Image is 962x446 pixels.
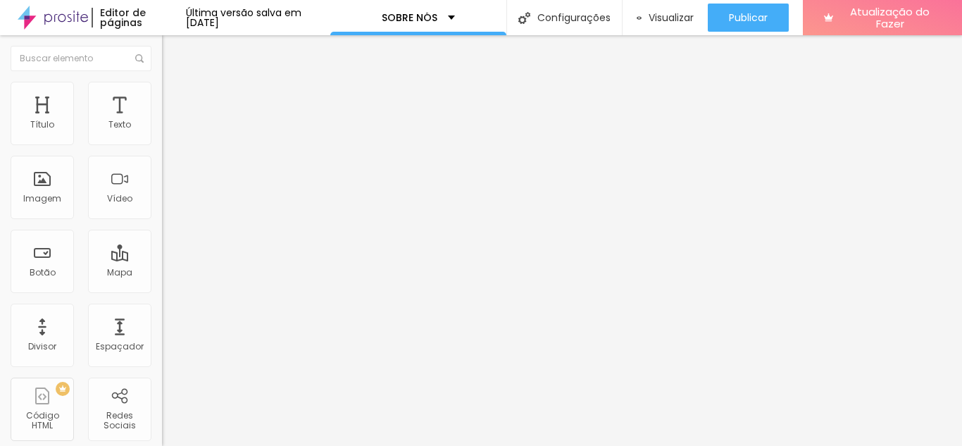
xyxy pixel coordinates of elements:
[107,266,132,278] font: Mapa
[135,54,144,63] img: Ícone
[108,118,131,130] font: Texto
[382,11,437,25] font: SOBRE NÓS
[729,11,768,25] font: Publicar
[23,192,61,204] font: Imagem
[107,192,132,204] font: Vídeo
[30,266,56,278] font: Botão
[708,4,789,32] button: Publicar
[104,409,136,431] font: Redes Sociais
[100,6,146,30] font: Editor de páginas
[28,340,56,352] font: Divisor
[11,46,151,71] input: Buscar elemento
[162,35,962,446] iframe: Editor
[26,409,59,431] font: Código HTML
[518,12,530,24] img: Ícone
[186,6,301,30] font: Última versão salva em [DATE]
[637,12,642,24] img: view-1.svg
[537,11,611,25] font: Configurações
[850,4,930,31] font: Atualização do Fazer
[649,11,694,25] font: Visualizar
[30,118,54,130] font: Título
[96,340,144,352] font: Espaçador
[623,4,708,32] button: Visualizar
